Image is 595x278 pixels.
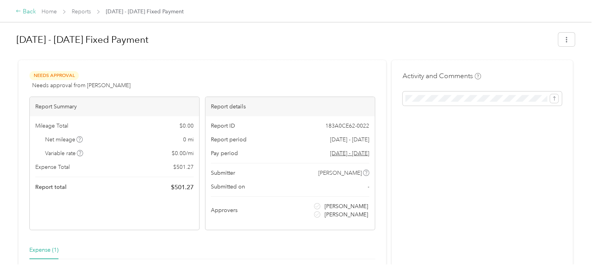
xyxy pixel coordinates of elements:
[180,122,194,130] span: $ 0.00
[16,30,553,49] h1: Sep 1 - 30, 2025 Fixed Payment
[211,206,238,214] span: Approvers
[29,246,58,254] div: Expense (1)
[172,149,194,157] span: $ 0.00 / mi
[32,81,131,90] span: Needs approval from [PERSON_NAME]
[211,149,238,157] span: Pay period
[205,97,375,116] div: Report details
[318,169,362,177] span: [PERSON_NAME]
[211,135,247,144] span: Report period
[29,71,79,80] span: Needs Approval
[171,183,194,192] span: $ 501.27
[45,135,83,144] span: Net mileage
[325,210,368,219] span: [PERSON_NAME]
[35,183,67,191] span: Report total
[325,202,368,210] span: [PERSON_NAME]
[30,97,199,116] div: Report Summary
[211,169,235,177] span: Submitter
[325,122,369,130] span: 183A0CE62-0022
[35,122,68,130] span: Mileage Total
[173,163,194,171] span: $ 501.27
[330,135,369,144] span: [DATE] - [DATE]
[42,8,57,15] a: Home
[368,183,369,191] span: -
[72,8,91,15] a: Reports
[106,7,184,16] span: [DATE] - [DATE] Fixed Payment
[551,234,595,278] iframe: Everlance-gr Chat Button Frame
[35,163,70,171] span: Expense Total
[183,135,194,144] span: 0 mi
[211,122,235,130] span: Report ID
[403,71,481,81] h4: Activity and Comments
[45,149,83,157] span: Variable rate
[211,183,245,191] span: Submitted on
[330,149,369,157] span: Go to pay period
[16,7,36,16] div: Back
